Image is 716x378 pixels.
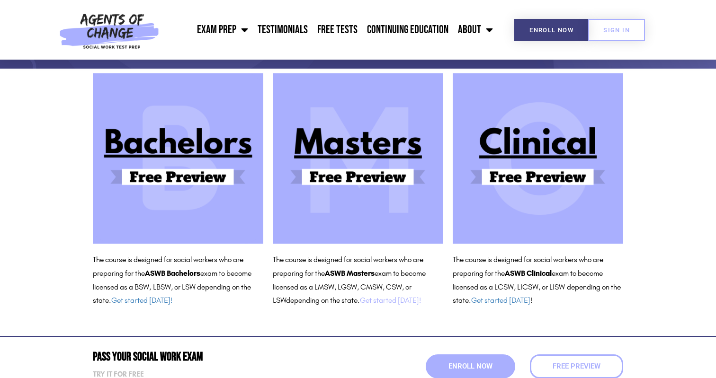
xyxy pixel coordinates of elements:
b: ASWB Masters [325,269,375,278]
p: The course is designed for social workers who are preparing for the exam to become licensed as a ... [453,253,623,308]
span: Enroll Now [529,27,573,33]
a: Exam Prep [192,18,253,42]
p: The course is designed for social workers who are preparing for the exam to become licensed as a ... [273,253,443,308]
span: SIGN IN [603,27,630,33]
nav: Menu [164,18,498,42]
a: Get started [DATE]! [111,296,172,305]
span: Enroll Now [448,363,492,370]
a: Get started [DATE]! [360,296,421,305]
a: About [453,18,498,42]
a: Enroll Now [514,19,589,41]
span: . ! [469,296,532,305]
span: Free Preview [553,363,600,370]
p: The course is designed for social workers who are preparing for the exam to become licensed as a ... [93,253,263,308]
a: Continuing Education [362,18,453,42]
a: Testimonials [253,18,313,42]
b: ASWB Bachelors [145,269,200,278]
a: Get started [DATE] [471,296,530,305]
a: Free Tests [313,18,362,42]
h2: Pass Your Social Work Exam [93,351,353,363]
span: depending on the state. [286,296,421,305]
b: ASWB Clinical [505,269,552,278]
a: SIGN IN [588,19,645,41]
